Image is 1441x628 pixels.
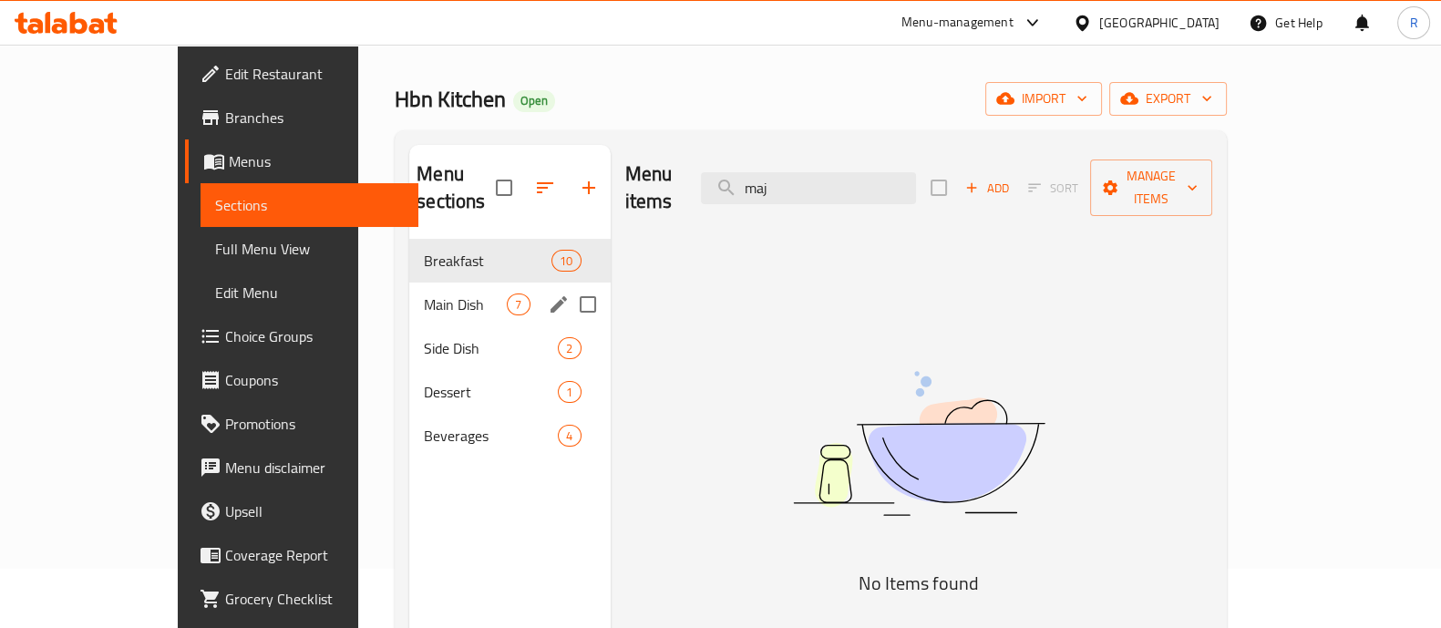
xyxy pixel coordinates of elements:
div: Side Dish2 [409,326,610,370]
span: Open [513,93,555,108]
span: Add [962,178,1012,199]
span: 2 [559,340,580,357]
a: Menu disclaimer [185,446,418,489]
span: export [1124,88,1212,110]
span: 1 [559,384,580,401]
a: Full Menu View [201,227,418,271]
div: Open [513,90,555,112]
a: Edit Restaurant [185,52,418,96]
span: Promotions [225,413,404,435]
span: Hbn Kitchen [395,78,506,119]
a: Coupons [185,358,418,402]
a: Menus [679,22,743,46]
span: Edit Menu [215,282,404,304]
div: Beverages4 [409,414,610,458]
div: Menu-management [901,12,1014,34]
span: Breakfast [424,250,551,272]
div: items [551,250,581,272]
span: Edit Restaurant [225,63,404,85]
span: Grocery Checklist [225,588,404,610]
div: items [558,425,581,447]
nav: breadcrumb [395,22,1227,46]
div: items [558,337,581,359]
span: Sort sections [523,166,567,210]
span: Manage items [1105,165,1198,211]
a: Upsell [185,489,418,533]
div: Dessert1 [409,370,610,414]
button: Manage items [1090,160,1212,216]
a: Grocery Checklist [185,577,418,621]
span: 4 [559,427,580,445]
div: items [507,293,530,315]
span: R [1409,13,1417,33]
div: items [558,381,581,403]
a: Edit Menu [201,271,418,314]
span: Beverages [424,425,558,447]
button: import [985,82,1102,116]
span: 10 [552,252,580,270]
span: Choice Groups [225,325,404,347]
div: Breakfast10 [409,239,610,283]
input: search [701,172,916,204]
span: Coverage Report [225,544,404,566]
h5: No Items found [691,569,1147,598]
button: export [1109,82,1227,116]
a: Sections [201,183,418,227]
h2: Menu sections [417,160,495,215]
span: Select all sections [485,169,523,207]
a: Branches [185,96,418,139]
a: Promotions [185,402,418,446]
a: Choice Groups [185,314,418,358]
nav: Menu sections [409,232,610,465]
span: Sections [215,194,404,216]
span: import [1000,88,1087,110]
h2: Menu items [625,160,680,215]
a: Restaurants management [474,22,658,46]
img: dish.svg [691,323,1147,564]
span: Dessert [424,381,558,403]
span: Coupons [225,369,404,391]
span: Menus [229,150,404,172]
button: Add section [567,166,611,210]
a: Menus [185,139,418,183]
div: [GEOGRAPHIC_DATA] [1099,13,1220,33]
span: Side Dish [424,337,558,359]
span: 7 [508,296,529,314]
div: Main Dish7edit [409,283,610,326]
a: Coverage Report [185,533,418,577]
span: Branches [225,107,404,129]
button: edit [545,291,572,318]
span: Main Dish [424,293,507,315]
span: Upsell [225,500,404,522]
span: Full Menu View [215,238,404,260]
span: Menu disclaimer [225,457,404,479]
button: Add [958,174,1016,202]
